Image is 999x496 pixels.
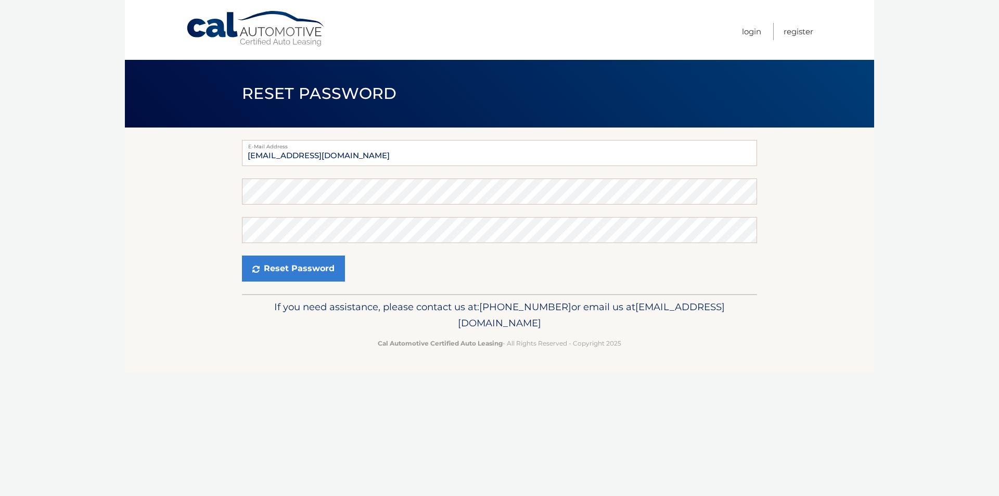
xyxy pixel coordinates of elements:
[249,299,750,332] p: If you need assistance, please contact us at: or email us at
[242,140,757,166] input: E-mail Address
[742,23,761,40] a: Login
[242,140,757,148] label: E-Mail Address
[378,339,503,347] strong: Cal Automotive Certified Auto Leasing
[186,10,326,47] a: Cal Automotive
[784,23,813,40] a: Register
[249,338,750,349] p: - All Rights Reserved - Copyright 2025
[242,84,396,103] span: Reset Password
[242,256,345,282] button: Reset Password
[479,301,571,313] span: [PHONE_NUMBER]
